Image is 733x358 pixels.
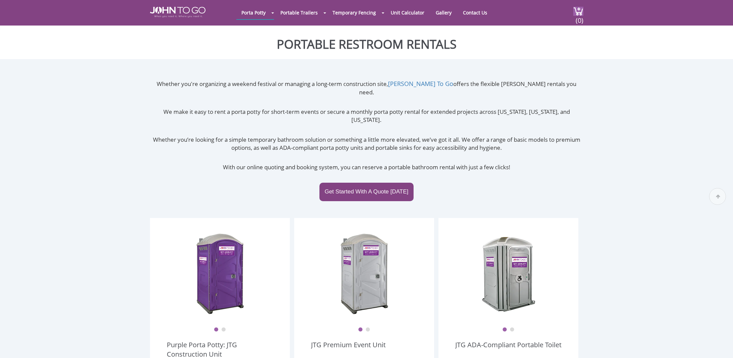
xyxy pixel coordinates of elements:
[150,108,583,124] p: We make it easy to rent a porta potty for short-term events or secure a monthly porta potty renta...
[214,327,219,332] button: 1 of 2
[481,231,535,315] img: ADA Handicapped Accessible Unit
[431,6,457,19] a: Gallery
[221,327,226,332] button: 2 of 2
[388,80,453,88] a: [PERSON_NAME] To Go
[150,163,583,171] p: With our online quoting and booking system, you can reserve a portable bathroom rental with just ...
[458,6,492,19] a: Contact Us
[573,7,583,16] img: cart a
[575,10,583,25] span: (0)
[236,6,271,19] a: Porta Potty
[365,327,370,332] button: 2 of 2
[150,80,583,96] p: Whether you're organizing a weekend festival or managing a long-term construction site, offers th...
[150,136,583,152] p: Whether you’re looking for a simple temporary bathroom solution or something a little more elevat...
[327,6,381,19] a: Temporary Fencing
[502,327,507,332] button: 1 of 2
[706,331,733,358] button: Live Chat
[319,183,413,201] a: Get Started With A Quote [DATE]
[358,327,363,332] button: 1 of 2
[510,327,514,332] button: 2 of 2
[150,7,205,17] img: JOHN to go
[386,6,429,19] a: Unit Calculator
[275,6,323,19] a: Portable Trailers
